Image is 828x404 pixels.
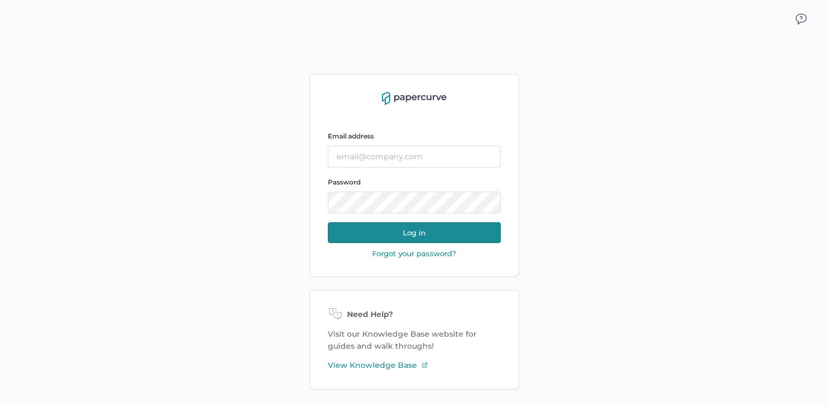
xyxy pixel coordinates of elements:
span: View Knowledge Base [328,359,417,371]
img: icon_chat.2bd11823.svg [796,14,807,25]
button: Log in [328,222,501,243]
img: papercurve-logo-colour.7244d18c.svg [382,92,447,105]
input: email@company.com [328,146,501,168]
img: need-help-icon.d526b9f7.svg [328,308,343,321]
span: Password [328,178,361,186]
div: Visit our Knowledge Base website for guides and walk throughs! [309,290,519,390]
span: Email address [328,132,374,140]
div: Need Help? [328,308,501,321]
button: Forgot your password? [369,249,460,258]
img: external-link-icon-3.58f4c051.svg [421,362,428,368]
